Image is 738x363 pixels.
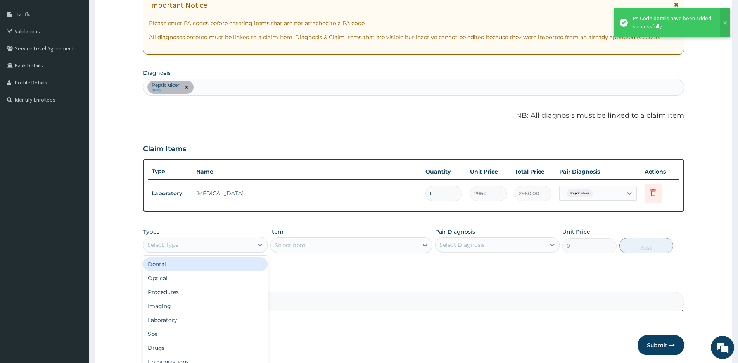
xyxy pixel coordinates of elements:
img: d_794563401_company_1708531726252_794563401 [14,39,31,58]
label: Unit Price [562,228,590,236]
div: Procedures [143,285,268,299]
button: Submit [638,335,684,355]
span: We're online! [45,98,107,176]
th: Unit Price [466,164,511,179]
th: Pair Diagnosis [555,164,641,179]
button: Add [619,238,673,253]
p: NB: All diagnosis must be linked to a claim item [143,111,684,121]
label: Types [143,229,159,235]
label: Comment [143,281,684,288]
div: PA Code details have been added successfully [633,14,713,31]
label: Item [270,228,283,236]
h1: Important Notice [149,1,207,9]
th: Type [148,164,192,179]
div: Optical [143,271,268,285]
span: remove selection option [183,84,190,91]
div: Laboratory [143,313,268,327]
th: Name [192,164,422,179]
div: Select Diagnosis [439,241,485,249]
h3: Claim Items [143,145,186,153]
small: query [152,88,180,92]
div: Select Type [147,241,178,249]
span: Peptic ulcer [567,189,593,197]
th: Quantity [422,164,466,179]
div: Imaging [143,299,268,313]
th: Actions [641,164,679,179]
div: Spa [143,327,268,341]
div: Minimize live chat window [127,4,146,22]
textarea: Type your message and hit 'Enter' [4,212,148,239]
div: Chat with us now [40,43,130,53]
span: Tariffs [17,11,31,18]
td: Laboratory [148,186,192,201]
div: Drugs [143,341,268,355]
div: Dental [143,257,268,271]
label: Diagnosis [143,69,171,77]
p: All diagnoses entered must be linked to a claim item. Diagnosis & Claim Items that are visible bu... [149,33,678,41]
p: Peptic ulcer [152,82,180,88]
label: Pair Diagnosis [435,228,475,236]
p: Please enter PA codes before entering items that are not attached to a PA code [149,19,678,27]
td: [MEDICAL_DATA] [192,186,422,201]
th: Total Price [511,164,555,179]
